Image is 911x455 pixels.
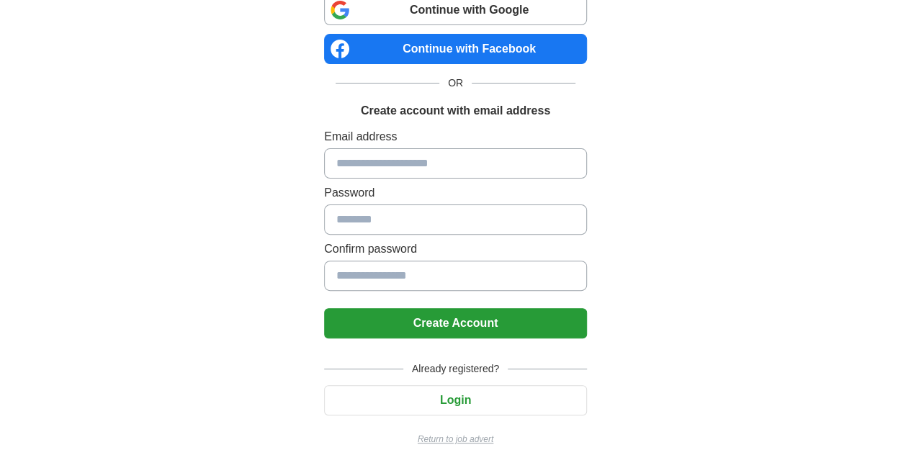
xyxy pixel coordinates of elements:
[324,433,587,446] a: Return to job advert
[324,34,587,64] a: Continue with Facebook
[324,385,587,415] button: Login
[324,394,587,406] a: Login
[403,361,508,377] span: Already registered?
[439,76,472,91] span: OR
[324,184,587,202] label: Password
[324,308,587,338] button: Create Account
[324,240,587,258] label: Confirm password
[361,102,550,120] h1: Create account with email address
[324,128,587,145] label: Email address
